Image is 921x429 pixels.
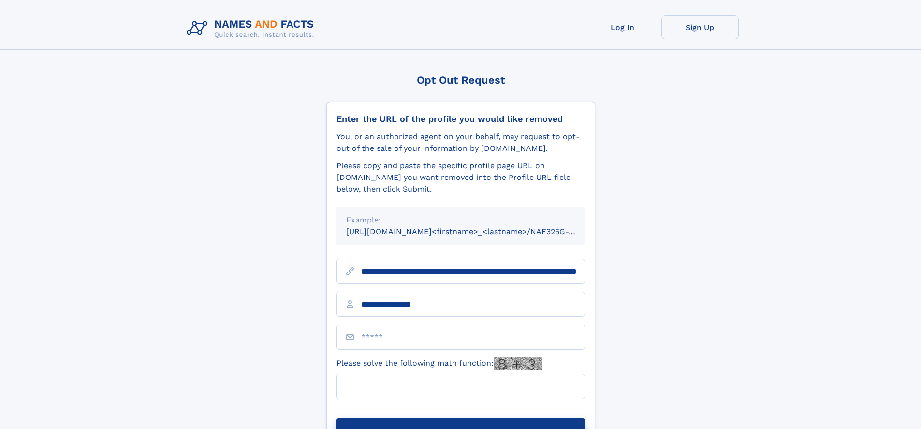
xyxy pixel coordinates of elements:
[336,131,585,154] div: You, or an authorized agent on your behalf, may request to opt-out of the sale of your informatio...
[661,15,739,39] a: Sign Up
[183,15,322,42] img: Logo Names and Facts
[346,227,603,236] small: [URL][DOMAIN_NAME]<firstname>_<lastname>/NAF325G-xxxxxxxx
[336,160,585,195] div: Please copy and paste the specific profile page URL on [DOMAIN_NAME] you want removed into the Pr...
[336,357,542,370] label: Please solve the following math function:
[346,214,575,226] div: Example:
[336,114,585,124] div: Enter the URL of the profile you would like removed
[326,74,595,86] div: Opt Out Request
[584,15,661,39] a: Log In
